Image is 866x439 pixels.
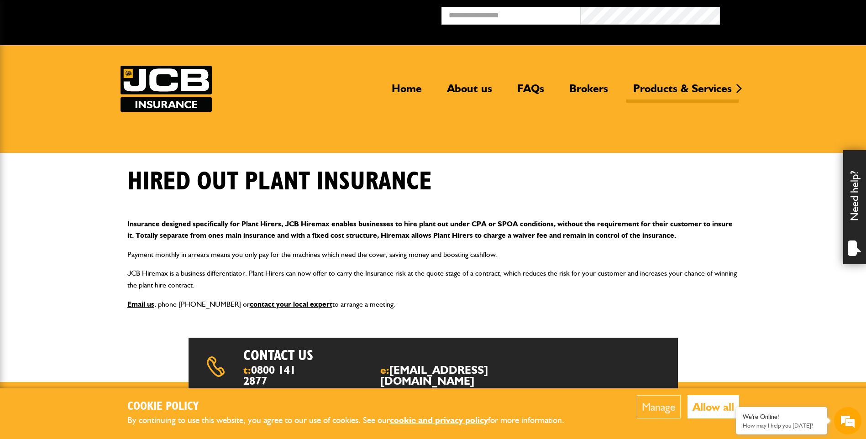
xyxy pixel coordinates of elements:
[440,82,499,103] a: About us
[380,363,488,387] a: [EMAIL_ADDRESS][DOMAIN_NAME]
[510,82,551,103] a: FAQs
[127,300,154,308] a: Email us
[243,347,457,364] h2: Contact us
[385,82,429,103] a: Home
[127,218,739,241] p: Insurance designed specifically for Plant Hirers, JCB Hiremax enables businesses to hire plant ou...
[127,267,739,291] p: JCB Hiremax is a business differentiator. Plant Hirers can now offer to carry the Insurance risk ...
[562,82,615,103] a: Brokers
[637,395,681,418] button: Manage
[127,167,432,197] h1: Hired out plant insurance
[121,66,212,112] a: JCB Insurance Services
[127,298,739,310] p: , phone [PHONE_NUMBER] or to arrange a meeting.
[743,413,820,421] div: We're Online!
[843,150,866,264] div: Need help?
[688,395,739,418] button: Allow all
[390,415,488,425] a: cookie and privacy policy
[720,7,859,21] button: Broker Login
[243,365,304,387] span: t:
[127,249,739,261] p: Payment monthly in arrears means you only pay for the machines which need the cover, saving money...
[743,422,820,429] p: How may I help you today?
[127,413,579,428] p: By continuing to use this website, you agree to our use of cookies. See our for more information.
[243,363,296,387] a: 0800 141 2877
[127,400,579,414] h2: Cookie Policy
[626,82,739,103] a: Products & Services
[380,365,534,387] span: e:
[250,300,332,308] a: contact your local expert
[121,66,212,112] img: JCB Insurance Services logo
